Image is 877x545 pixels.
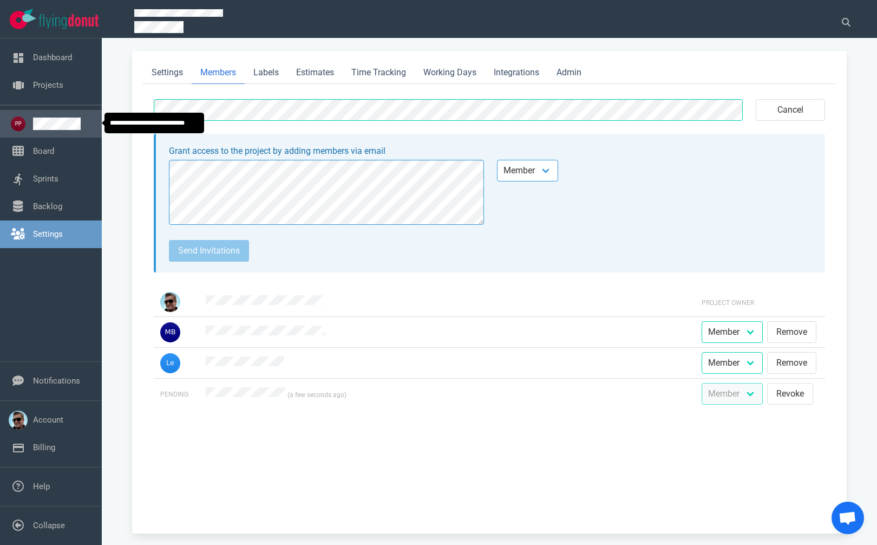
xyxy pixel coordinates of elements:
[33,229,63,239] a: Settings
[415,62,485,84] a: Working Days
[160,322,180,342] img: 37
[33,202,62,211] a: Backlog
[33,415,63,425] a: Account
[485,62,548,84] a: Integrations
[832,502,864,534] div: Open de chat
[33,376,80,386] a: Notifications
[287,62,343,84] a: Estimates
[756,99,825,121] button: cancel
[33,53,72,62] a: Dashboard
[143,62,192,84] a: Settings
[169,240,249,262] button: Send invitations
[33,443,55,452] a: Billing
[33,482,50,491] a: Help
[160,353,180,373] img: 37
[33,174,58,184] a: Sprints
[548,62,590,84] a: Admin
[39,14,99,29] img: Flying Donut text logo
[160,292,180,312] img: 37
[767,321,816,343] button: Remove
[702,299,754,307] span: Project Owner
[192,62,245,84] a: Members
[767,352,816,374] button: Remove
[767,383,813,405] button: Revoke
[33,521,65,530] a: Collapse
[169,145,812,158] div: Grant access to the project by adding members via email
[33,80,63,90] a: Projects
[245,62,287,84] a: Labels
[160,391,188,398] span: Pending
[287,391,346,399] span: (a few seconds ago)
[343,62,415,84] a: Time Tracking
[33,146,54,156] a: Board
